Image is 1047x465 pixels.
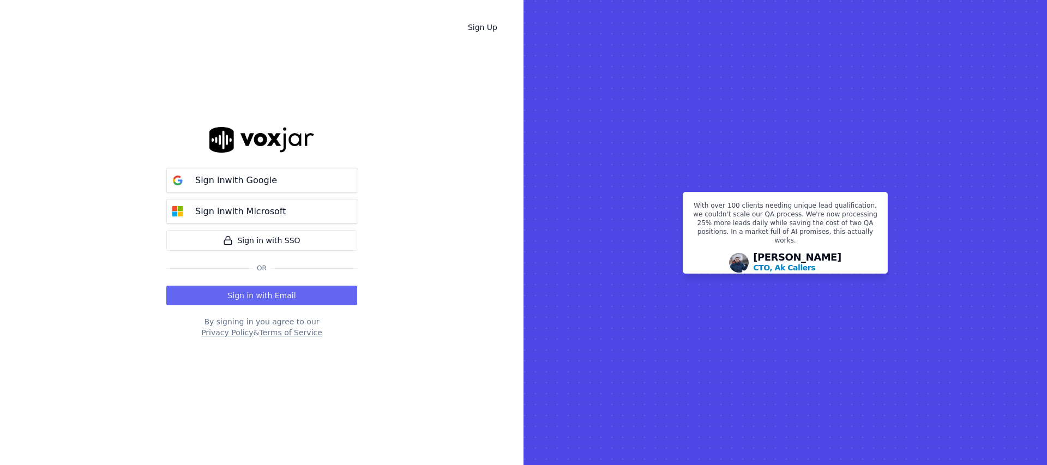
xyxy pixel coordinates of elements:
[252,264,271,273] span: Or
[690,201,881,249] p: With over 100 clients needing unique lead qualification, we couldn't scale our QA process. We're ...
[209,127,314,153] img: logo
[166,168,357,192] button: Sign inwith Google
[195,205,286,218] p: Sign in with Microsoft
[166,230,357,251] a: Sign in with SSO
[259,327,322,338] button: Terms of Service
[166,316,357,338] div: By signing in you agree to our &
[201,327,253,338] button: Privacy Policy
[753,252,841,273] div: [PERSON_NAME]
[166,199,357,224] button: Sign inwith Microsoft
[167,201,189,222] img: microsoft Sign in button
[729,253,749,273] img: Avatar
[195,174,277,187] p: Sign in with Google
[459,17,506,37] a: Sign Up
[167,170,189,191] img: google Sign in button
[753,262,815,273] p: CTO, Ak Callers
[166,286,357,305] button: Sign in with Email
